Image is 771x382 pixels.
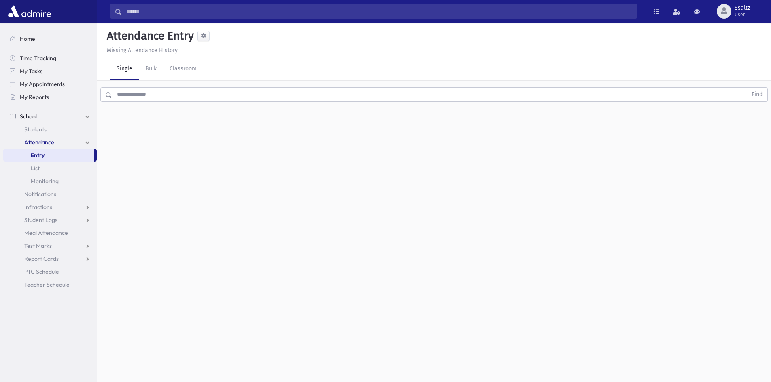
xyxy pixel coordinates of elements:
h5: Attendance Entry [104,29,194,43]
a: Infractions [3,200,97,213]
span: Ssaltz [735,5,750,11]
a: Report Cards [3,252,97,265]
span: School [20,113,37,120]
a: Home [3,32,97,45]
a: Test Marks [3,239,97,252]
a: Notifications [3,188,97,200]
span: Meal Attendance [24,229,68,236]
img: AdmirePro [6,3,53,19]
span: Notifications [24,190,56,198]
a: My Appointments [3,78,97,91]
a: Missing Attendance History [104,47,178,54]
span: Attendance [24,139,54,146]
u: Missing Attendance History [107,47,178,54]
a: PTC Schedule [3,265,97,278]
a: Attendance [3,136,97,149]
span: Students [24,126,47,133]
span: Report Cards [24,255,59,262]
span: My Tasks [20,68,42,75]
a: My Tasks [3,65,97,78]
span: Entry [31,152,45,159]
span: Teacher Schedule [24,281,70,288]
a: Teacher Schedule [3,278,97,291]
a: Monitoring [3,175,97,188]
span: List [31,165,40,172]
a: Entry [3,149,94,162]
a: List [3,162,97,175]
a: Bulk [139,58,163,80]
a: Meal Attendance [3,226,97,239]
span: Home [20,35,35,42]
a: My Reports [3,91,97,103]
span: Monitoring [31,177,59,185]
span: My Reports [20,93,49,101]
span: Student Logs [24,216,57,224]
a: Students [3,123,97,136]
input: Search [122,4,637,19]
span: Time Tracking [20,55,56,62]
span: My Appointments [20,80,65,88]
span: PTC Schedule [24,268,59,275]
a: Student Logs [3,213,97,226]
span: Test Marks [24,242,52,249]
button: Find [747,88,767,101]
a: School [3,110,97,123]
span: User [735,11,750,18]
span: Infractions [24,203,52,211]
a: Classroom [163,58,203,80]
a: Single [110,58,139,80]
a: Time Tracking [3,52,97,65]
